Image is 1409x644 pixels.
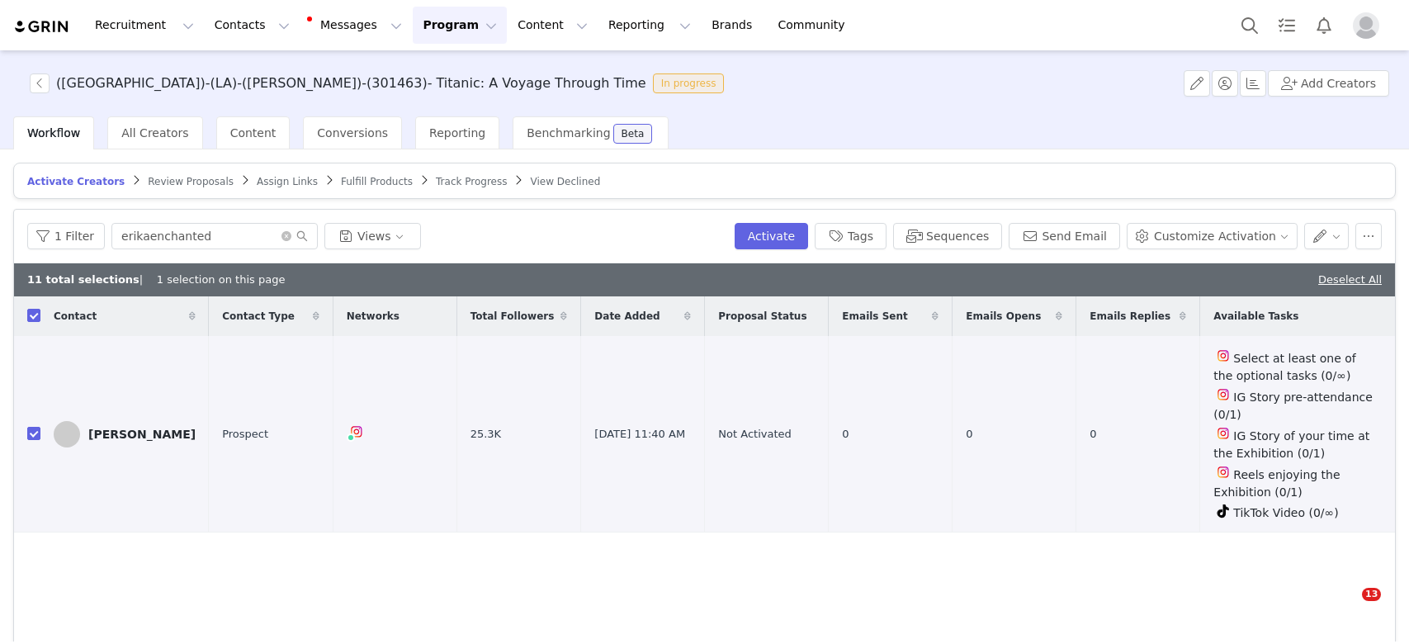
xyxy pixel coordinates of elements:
[893,223,1002,249] button: Sequences
[1127,223,1298,249] button: Customize Activation
[300,7,412,44] button: Messages
[56,73,646,93] h3: ([GEOGRAPHIC_DATA])-(LA)-([PERSON_NAME])-(301463)- Titanic: A Voyage Through Time
[594,426,685,443] span: [DATE] 11:40 AM
[222,426,268,443] span: Prospect
[508,7,598,44] button: Content
[1217,388,1230,401] img: instagram.svg
[1213,309,1298,324] span: Available Tasks
[815,223,887,249] button: Tags
[54,421,196,447] a: [PERSON_NAME]
[1090,426,1096,443] span: 0
[27,176,125,187] span: Activate Creators
[653,73,725,93] span: In progress
[1328,588,1368,627] iframe: Intercom live chat
[257,176,318,187] span: Assign Links
[1213,352,1355,382] span: Select at least one of the optional tasks (0/∞)
[1353,12,1379,39] img: placeholder-profile.jpg
[413,7,507,44] button: Program
[842,309,907,324] span: Emails Sent
[230,126,277,140] span: Content
[27,272,285,288] div: | 1 selection on this page
[54,309,97,324] span: Contact
[735,223,808,249] button: Activate
[341,176,413,187] span: Fulfill Products
[1306,7,1342,44] button: Notifications
[148,176,234,187] span: Review Proposals
[594,309,660,324] span: Date Added
[702,7,767,44] a: Brands
[1009,223,1120,249] button: Send Email
[530,176,600,187] span: View Declined
[27,126,80,140] span: Workflow
[281,231,291,241] i: icon: close-circle
[1269,7,1305,44] a: Tasks
[317,126,388,140] span: Conversions
[30,73,731,93] span: [object Object]
[470,426,501,443] span: 25.3K
[1343,12,1396,39] button: Profile
[622,129,645,139] div: Beta
[296,230,308,242] i: icon: search
[350,425,363,438] img: instagram.svg
[205,7,300,44] button: Contacts
[1217,466,1230,479] img: instagram.svg
[88,428,196,441] div: [PERSON_NAME]
[842,426,849,443] span: 0
[1217,349,1230,362] img: instagram.svg
[768,7,863,44] a: Community
[1213,391,1373,421] span: IG Story pre-attendance (0/1)
[718,426,791,443] span: Not Activated
[436,176,507,187] span: Track Progress
[1232,7,1268,44] button: Search
[1213,468,1340,499] span: Reels enjoying the Exhibition (0/1)
[527,126,610,140] span: Benchmarking
[347,309,400,324] span: Networks
[1233,506,1338,519] span: TikTok Video (0/∞)
[27,273,139,286] b: 11 total selections
[470,309,555,324] span: Total Followers
[13,19,71,35] img: grin logo
[598,7,701,44] button: Reporting
[1268,70,1389,97] button: Add Creators
[27,223,105,249] button: 1 Filter
[1362,588,1381,601] span: 13
[966,309,1041,324] span: Emails Opens
[324,223,421,249] button: Views
[85,7,204,44] button: Recruitment
[111,223,318,249] input: Search...
[429,126,485,140] span: Reporting
[718,309,806,324] span: Proposal Status
[966,426,972,443] span: 0
[222,309,295,324] span: Contact Type
[1090,309,1170,324] span: Emails Replies
[1318,273,1382,286] a: Deselect All
[121,126,188,140] span: All Creators
[1217,427,1230,440] img: instagram.svg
